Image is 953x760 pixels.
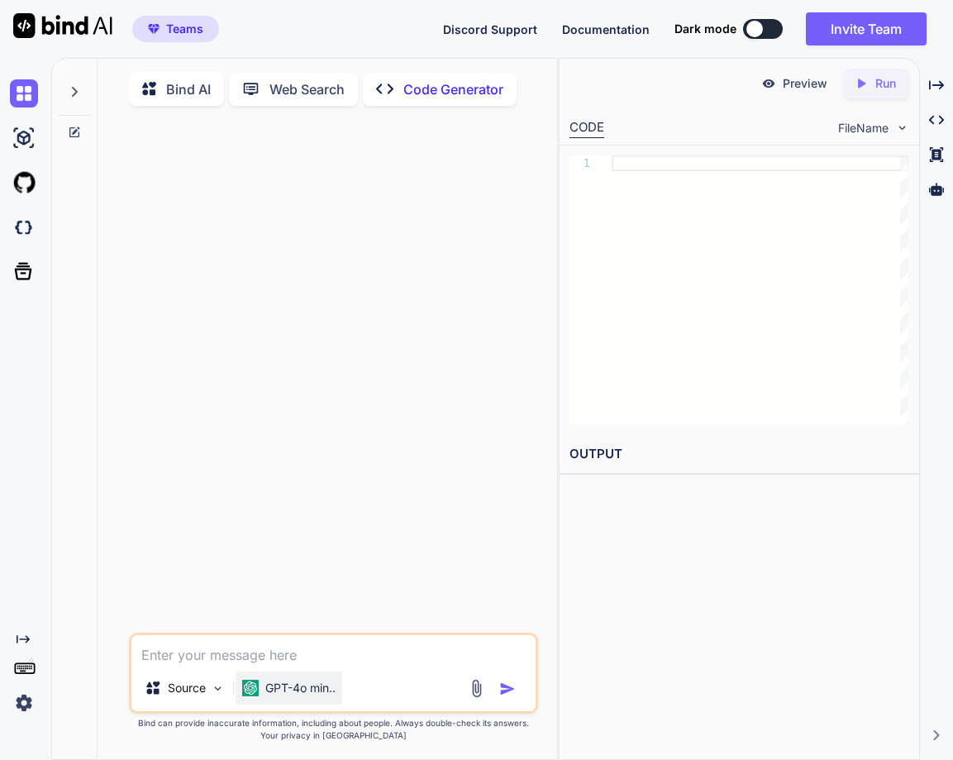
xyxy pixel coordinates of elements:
p: Bind AI [166,79,211,99]
p: Bind can provide inaccurate information, including about people. Always double-check its answers.... [129,717,538,742]
span: Documentation [562,22,650,36]
img: preview [761,76,776,91]
img: ai-studio [10,124,38,152]
p: Preview [783,75,827,92]
p: Code Generator [403,79,503,99]
img: Pick Models [211,681,225,695]
span: Teams [166,21,203,37]
img: Bind AI [13,13,112,38]
img: premium [148,24,160,34]
img: settings [10,689,38,717]
p: Source [168,680,206,696]
button: Discord Support [443,21,537,38]
img: darkCloudIdeIcon [10,213,38,241]
img: icon [499,681,516,697]
p: Web Search [269,79,345,99]
button: Invite Team [806,12,927,45]
img: attachment [467,679,486,698]
img: chat [10,79,38,108]
p: GPT-4o min.. [265,680,336,696]
div: CODE [569,118,604,138]
div: 1 [569,155,590,171]
img: GPT-4o mini [242,680,259,696]
span: Discord Support [443,22,537,36]
p: Run [875,75,896,92]
img: chevron down [895,121,909,135]
button: premiumTeams [132,16,219,42]
h2: OUTPUT [560,435,918,474]
button: Documentation [562,21,650,38]
span: Dark mode [674,21,736,37]
span: FileName [838,120,889,136]
img: githubLight [10,169,38,197]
